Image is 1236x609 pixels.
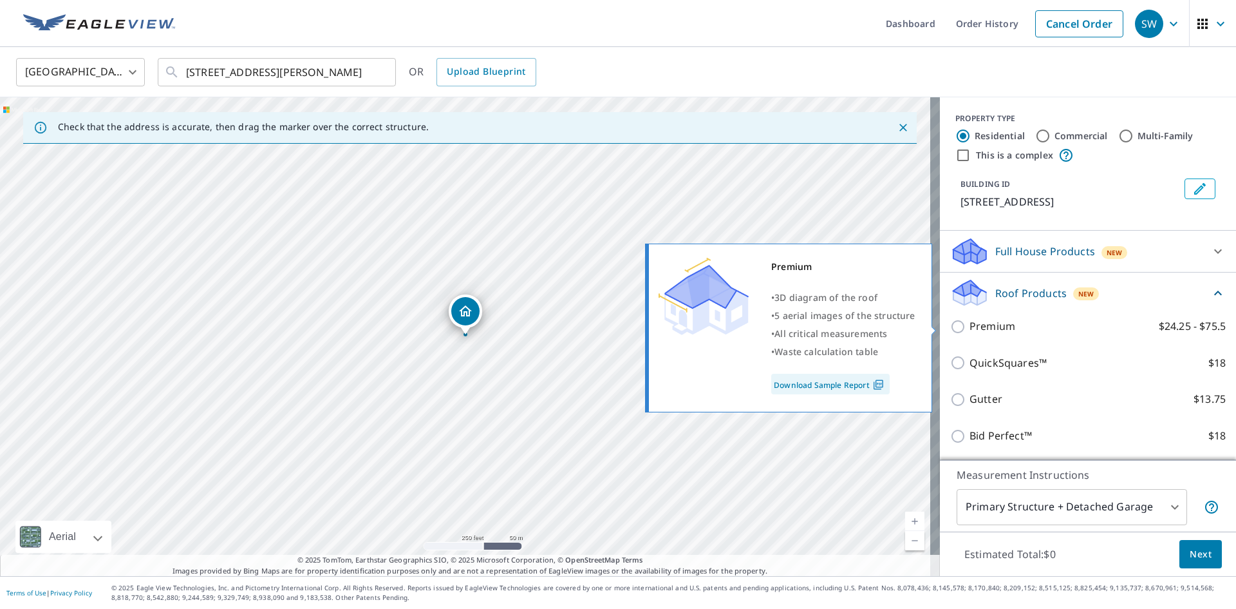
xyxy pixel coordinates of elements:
p: $24.25 - $75.5 [1159,318,1226,334]
div: [GEOGRAPHIC_DATA] [16,54,145,90]
p: $18 [1208,355,1226,371]
p: Gutter [969,391,1002,407]
p: Full House Products [995,244,1095,259]
button: Next [1179,540,1222,569]
a: Cancel Order [1035,10,1123,37]
label: This is a complex [976,149,1053,162]
div: Aerial [45,521,80,553]
a: Upload Blueprint [436,58,536,86]
label: Multi-Family [1138,130,1194,142]
button: Edit building 1 [1184,179,1215,199]
div: Primary Structure + Detached Garage [957,489,1187,525]
div: • [771,307,915,325]
span: Upload Blueprint [447,64,525,80]
img: EV Logo [23,14,175,34]
div: Premium [771,258,915,276]
div: PROPERTY TYPE [955,113,1221,124]
span: All critical measurements [774,327,887,340]
span: 3D diagram of the roof [774,291,877,304]
a: Terms [622,555,643,565]
a: OpenStreetMap [565,555,619,565]
p: Bid Perfect™ [969,428,1032,444]
a: Download Sample Report [771,374,890,394]
div: Aerial [15,521,111,553]
p: | [6,589,92,597]
label: Residential [975,130,1025,142]
img: Premium [659,258,749,335]
div: SW [1135,10,1163,38]
p: Roof Products [995,285,1067,301]
span: New [1078,289,1094,299]
div: Full House ProductsNew [950,236,1226,267]
a: Privacy Policy [50,588,92,597]
div: • [771,343,915,361]
div: • [771,325,915,343]
p: Premium [969,318,1015,334]
div: Dropped pin, building 1, Residential property, 71529 SW Lake Dr Pendleton, OR 97801 [449,295,482,334]
label: Commercial [1054,130,1108,142]
span: Next [1190,546,1212,563]
p: © 2025 Eagle View Technologies, Inc. and Pictometry International Corp. All Rights Reserved. Repo... [111,583,1230,603]
p: Measurement Instructions [957,467,1219,483]
a: Terms of Use [6,588,46,597]
span: New [1107,247,1123,258]
span: © 2025 TomTom, Earthstar Geographics SIO, © 2025 Microsoft Corporation, © [297,555,643,566]
div: OR [409,58,536,86]
p: BUILDING ID [960,179,1010,189]
input: Search by address or latitude-longitude [186,54,370,90]
span: 5 aerial images of the structure [774,309,915,322]
p: Check that the address is accurate, then drag the marker over the correct structure. [58,121,429,133]
div: Roof ProductsNew [950,278,1226,308]
p: Estimated Total: $0 [954,540,1066,568]
a: Current Level 17, Zoom In [905,512,924,531]
p: $13.75 [1194,391,1226,407]
p: $18 [1208,428,1226,444]
p: [STREET_ADDRESS] [960,194,1179,209]
button: Close [895,119,912,136]
img: Pdf Icon [870,379,887,391]
span: Waste calculation table [774,345,878,358]
div: • [771,289,915,307]
a: Current Level 17, Zoom Out [905,531,924,550]
span: Your report will include the primary structure and a detached garage if one exists. [1204,499,1219,515]
p: QuickSquares™ [969,355,1047,371]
